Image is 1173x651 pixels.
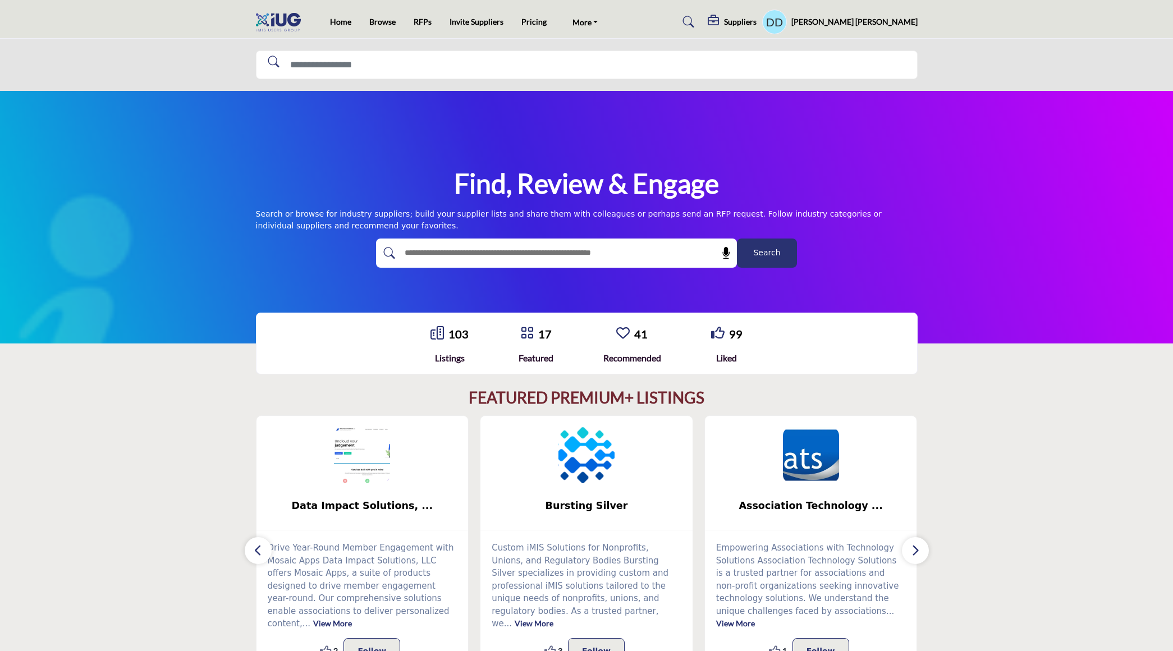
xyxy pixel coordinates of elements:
a: Go to Featured [520,326,534,341]
a: Pricing [521,17,547,26]
a: 41 [634,327,648,341]
a: RFPs [414,17,432,26]
div: Recommended [603,351,661,365]
span: Data Impact Solutions, ... [273,498,452,513]
div: Search or browse for industry suppliers; build your supplier lists and share them with colleagues... [256,208,918,232]
a: Home [330,17,351,26]
a: View More [716,619,755,629]
a: Search [672,13,702,31]
button: Search [737,239,797,268]
h1: Find, Review & Engage [454,166,719,201]
b: Association Technology Solutions [722,491,900,521]
a: View More [313,619,352,629]
h5: Suppliers [724,17,757,27]
i: Go to Liked [711,326,725,340]
span: ... [886,606,894,616]
a: 103 [448,327,469,341]
p: Drive Year-Round Member Engagement with Mosaic Apps Data Impact Solutions, LLC offers Mosaic Apps... [268,542,457,631]
img: Data Impact Solutions, LLC [334,427,390,483]
img: Site Logo [256,13,306,31]
h5: [PERSON_NAME] [PERSON_NAME] [791,16,918,27]
b: Bursting Silver [497,491,676,521]
span: ... [303,619,310,629]
a: 99 [729,327,743,341]
a: View More [515,619,553,629]
a: 17 [538,327,552,341]
p: Custom iMIS Solutions for Nonprofits, Unions, and Regulatory Bodies Bursting Silver specializes i... [492,542,681,631]
span: ... [504,619,512,629]
div: Liked [711,351,743,365]
span: Association Technology ... [722,498,900,513]
a: Browse [369,17,396,26]
a: Association Technology ... [705,491,917,521]
button: Show hide supplier dropdown [762,10,787,34]
a: Data Impact Solutions, ... [256,491,469,521]
span: Bursting Silver [497,498,676,513]
img: Association Technology Solutions [783,427,839,483]
a: Bursting Silver [480,491,693,521]
h2: FEATURED PREMIUM+ LISTINGS [469,388,704,407]
div: Suppliers [708,15,757,29]
a: Go to Recommended [616,326,630,341]
span: Search [753,247,780,259]
img: Bursting Silver [558,427,615,483]
p: Empowering Associations with Technology Solutions Association Technology Solutions is a trusted p... [716,542,906,631]
a: More [565,14,606,30]
b: Data Impact Solutions, LLC [273,491,452,521]
div: Featured [519,351,553,365]
div: Listings [430,351,469,365]
a: Invite Suppliers [450,17,503,26]
input: Search Solutions [256,51,918,79]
